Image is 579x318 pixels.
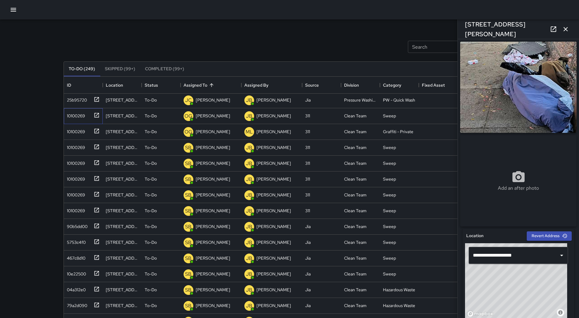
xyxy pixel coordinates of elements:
[344,77,359,94] div: Division
[383,271,396,277] div: Sweep
[257,223,291,230] p: [PERSON_NAME]
[383,302,415,309] div: Hazardous Waste
[64,205,85,214] div: 10100269
[302,77,341,94] div: Source
[383,192,396,198] div: Sweep
[145,302,157,309] p: To-Do
[145,144,157,150] p: To-Do
[383,160,396,166] div: Sweep
[196,302,230,309] p: [PERSON_NAME]
[246,302,252,309] p: JB
[142,77,181,94] div: Status
[106,208,139,214] div: 940 Howard Street
[383,176,396,182] div: Sweep
[341,77,380,94] div: Division
[246,112,252,120] p: JB
[383,129,413,135] div: Graffiti - Private
[257,287,291,293] p: [PERSON_NAME]
[64,126,85,135] div: 10100269
[67,77,71,94] div: ID
[305,271,311,277] div: Jia
[344,255,367,261] div: Clean Team
[305,208,310,214] div: 311
[106,129,139,135] div: 1149 Mission Street
[207,81,216,89] button: Sort
[64,284,86,293] div: 04a312e0
[344,192,367,198] div: Clean Team
[106,271,139,277] div: 1028 Mission Street
[305,302,311,309] div: Jia
[344,144,367,150] div: Clean Team
[383,144,396,150] div: Sweep
[305,287,311,293] div: Jia
[305,77,319,94] div: Source
[380,77,419,94] div: Category
[305,129,310,135] div: 311
[257,97,291,103] p: [PERSON_NAME]
[344,239,367,245] div: Clean Team
[145,255,157,261] p: To-Do
[64,62,100,76] button: To-Do (249)
[64,77,103,94] div: ID
[305,192,310,198] div: 311
[305,144,310,150] div: 311
[106,239,139,245] div: 991 Mission Street
[305,239,311,245] div: Jia
[106,77,123,94] div: Location
[344,208,367,214] div: Clean Team
[106,223,139,230] div: 960 Mission Street
[246,223,252,230] p: JB
[106,287,139,293] div: 1028 Mission Street
[246,128,253,136] p: ML
[140,62,189,76] button: Completed (99+)
[383,97,415,103] div: PW - Quick Wash
[145,129,157,135] p: To-Do
[64,268,86,277] div: 10e22500
[257,271,291,277] p: [PERSON_NAME]
[383,208,396,214] div: Sweep
[181,77,241,94] div: Assigned To
[64,253,85,261] div: 467c8d10
[344,287,367,293] div: Clean Team
[145,113,157,119] p: To-Do
[246,286,252,294] p: JB
[106,97,139,103] div: 101 8th Street
[64,300,87,309] div: 79a2d090
[64,110,85,119] div: 10100269
[241,77,302,94] div: Assigned By
[196,129,230,135] p: [PERSON_NAME]
[344,113,367,119] div: Clean Team
[185,192,191,199] p: SB
[246,255,252,262] p: JB
[257,129,291,135] p: [PERSON_NAME]
[305,255,311,261] div: Jia
[185,239,191,246] p: SB
[145,77,158,94] div: Status
[106,255,139,261] div: 993 Mission Street
[184,112,192,120] p: OG
[196,239,230,245] p: [PERSON_NAME]
[344,302,367,309] div: Clean Team
[145,176,157,182] p: To-Do
[344,160,367,166] div: Clean Team
[196,97,230,103] p: [PERSON_NAME]
[196,160,230,166] p: [PERSON_NAME]
[196,255,230,261] p: [PERSON_NAME]
[106,144,139,150] div: 1099 Mission Street
[344,129,367,135] div: Clean Team
[257,302,291,309] p: [PERSON_NAME]
[196,192,230,198] p: [PERSON_NAME]
[422,77,445,94] div: Fixed Asset
[145,239,157,245] p: To-Do
[64,189,85,198] div: 10100269
[246,239,252,246] p: JB
[185,207,191,215] p: SB
[246,144,252,151] p: JB
[246,176,252,183] p: JB
[196,287,230,293] p: [PERSON_NAME]
[184,77,207,94] div: Assigned To
[383,287,415,293] div: Hazardous Waste
[383,223,396,230] div: Sweep
[196,208,230,214] p: [PERSON_NAME]
[103,77,142,94] div: Location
